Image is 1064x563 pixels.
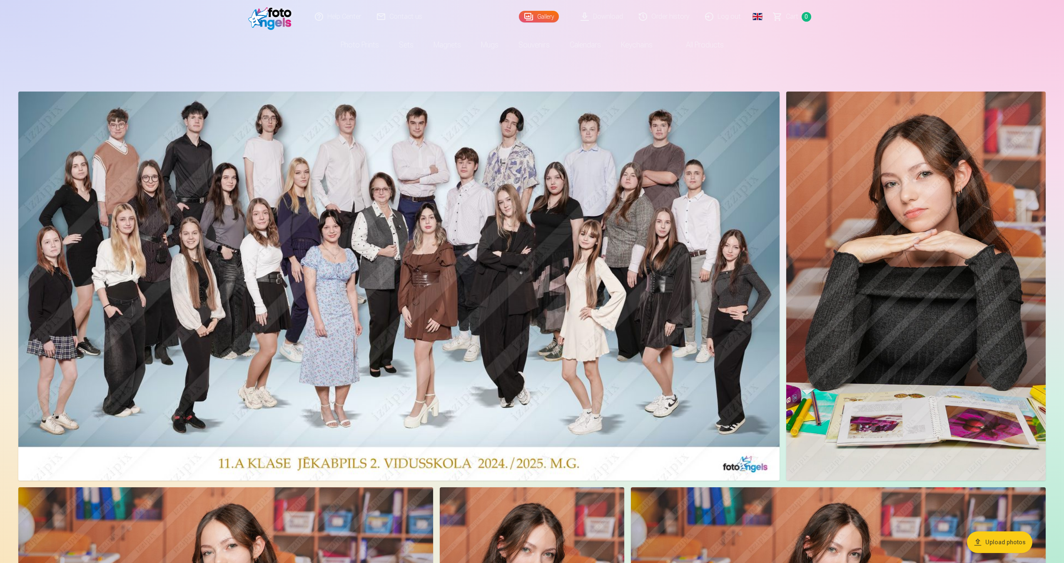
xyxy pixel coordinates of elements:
a: All products [663,33,734,57]
button: Upload photos [967,531,1032,553]
a: Magnets [424,33,471,57]
a: Photo prints [331,33,389,57]
a: Gallery [519,11,559,22]
a: Sets [389,33,424,57]
a: Souvenirs [508,33,560,57]
a: Mugs [471,33,508,57]
img: /fa4 [248,3,296,30]
span: Сart [786,12,798,22]
a: Calendars [560,33,611,57]
span: 0 [802,12,811,22]
a: Keychains [611,33,663,57]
